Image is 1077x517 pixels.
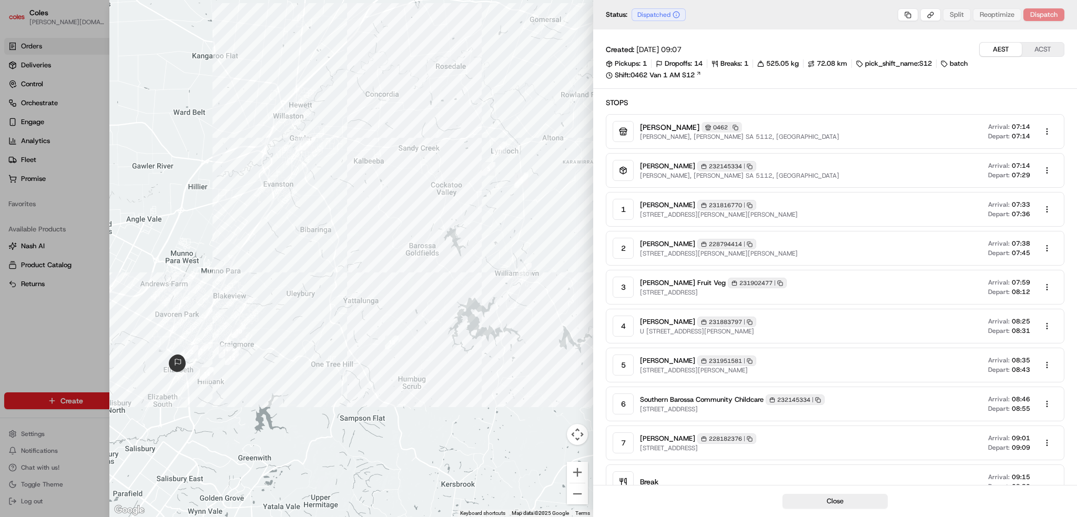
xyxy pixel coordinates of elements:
[744,59,748,68] span: 1
[512,510,569,516] span: Map data ©2025 Google
[1012,278,1030,287] span: 07:59
[21,153,80,163] span: Knowledge Base
[1012,288,1030,296] span: 08:12
[640,477,658,487] span: Break
[1012,317,1030,326] span: 08:25
[1012,395,1030,403] span: 08:46
[694,59,703,68] span: 14
[636,44,682,55] span: [DATE] 09:07
[640,122,699,133] span: [PERSON_NAME]
[640,161,695,171] span: [PERSON_NAME]
[196,363,218,385] div: waypoint-rte_aJMkXjSwuUMQf6p9psy7B2
[297,133,319,155] div: waypoint-rte_aJMkXjSwuUMQf6p9psy7B2
[640,395,764,404] span: Southern Barossa Community Childcare
[291,134,313,156] div: waypoint-rte_aJMkXjSwuUMQf6p9psy7B2
[606,8,689,21] div: Status:
[567,424,588,445] button: Map camera controls
[1012,123,1030,131] span: 07:14
[988,404,1010,413] span: Depart:
[988,482,1010,491] span: Depart:
[1022,43,1064,56] button: ACST
[190,340,212,362] div: waypoint-rte_aJMkXjSwuUMQf6p9psy7B2
[988,327,1010,335] span: Depart:
[613,238,634,259] div: 2
[613,199,634,220] div: 1
[11,11,32,32] img: Nash
[36,100,172,111] div: Start new chat
[766,59,799,68] span: 525.05 kg
[640,278,726,288] span: [PERSON_NAME] Fruit Veg
[632,8,686,21] div: Dispatched
[988,132,1010,140] span: Depart:
[988,249,1010,257] span: Depart:
[165,350,190,376] div: route_end-rte_aJMkXjSwuUMQf6p9psy7B2
[640,366,756,374] span: [STREET_ADDRESS][PERSON_NAME]
[1012,366,1030,374] span: 08:43
[640,444,756,452] span: [STREET_ADDRESS]
[112,503,147,517] img: Google
[697,433,756,444] div: 228182376
[89,154,97,162] div: 💻
[643,59,647,68] span: 1
[1012,161,1030,170] span: 07:14
[988,443,1010,452] span: Depart:
[640,171,839,180] span: [PERSON_NAME], [PERSON_NAME] SA 5112, [GEOGRAPHIC_DATA]
[1012,239,1030,248] span: 07:38
[27,68,189,79] input: Got a question? Start typing here...
[11,42,191,59] p: Welcome 👋
[640,210,798,219] span: [STREET_ADDRESS][PERSON_NAME][PERSON_NAME]
[215,340,237,362] div: waypoint-rte_aJMkXjSwuUMQf6p9psy7B2
[606,70,1064,80] a: Shift:0462 Van 1 AM S12
[1012,171,1030,179] span: 07:29
[697,317,756,327] div: 231883797
[74,178,127,186] a: Powered byPylon
[514,259,536,281] div: waypoint-rte_aJMkXjSwuUMQf6p9psy7B2
[640,249,798,258] span: [STREET_ADDRESS][PERSON_NAME][PERSON_NAME]
[105,178,127,186] span: Pylon
[221,347,243,369] div: waypoint-rte_aJMkXjSwuUMQf6p9psy7B2
[640,133,839,141] span: [PERSON_NAME], [PERSON_NAME] SA 5112, [GEOGRAPHIC_DATA]
[665,59,692,68] span: Dropoffs:
[697,200,756,210] div: 231816770
[640,317,695,327] span: [PERSON_NAME]
[697,356,756,366] div: 231951581
[697,161,756,171] div: 232145334
[510,170,532,192] div: waypoint-rte_aJMkXjSwuUMQf6p9psy7B2
[702,122,742,133] div: 0462
[988,278,1010,287] span: Arrival:
[112,503,147,517] a: Open this area in Google Maps (opens a new window)
[1012,404,1030,413] span: 08:55
[511,168,533,190] div: waypoint-rte_aJMkXjSwuUMQf6p9psy7B2
[640,434,695,443] span: [PERSON_NAME]
[1012,443,1030,452] span: 09:09
[489,137,511,159] div: waypoint-rte_aJMkXjSwuUMQf6p9psy7B2
[988,123,1010,131] span: Arrival:
[615,59,641,68] span: Pickups:
[988,356,1010,364] span: Arrival:
[613,354,634,376] div: 5
[567,483,588,504] button: Zoom out
[941,59,968,68] div: batch
[980,43,1022,56] button: AEST
[575,510,590,516] a: Terms (opens in new tab)
[988,161,1010,170] span: Arrival:
[640,239,695,249] span: [PERSON_NAME]
[728,278,787,288] div: 231902477
[11,100,29,119] img: 1736555255976-a54dd68f-1ca7-489b-9aae-adbdc363a1c4
[817,59,847,68] span: 72.08 km
[613,432,634,453] div: 7
[988,395,1010,403] span: Arrival:
[640,200,695,210] span: [PERSON_NAME]
[606,44,634,55] span: Created:
[228,320,250,342] div: waypoint-rte_aJMkXjSwuUMQf6p9psy7B2
[640,356,695,366] span: [PERSON_NAME]
[640,288,787,297] span: [STREET_ADDRESS]
[1012,249,1030,257] span: 07:45
[1012,482,1030,491] span: 09:30
[179,104,191,116] button: Start new chat
[1012,210,1030,218] span: 07:36
[783,494,888,509] button: Close
[99,153,169,163] span: API Documentation
[180,341,202,363] div: waypoint-rte_aJMkXjSwuUMQf6p9psy7B2
[988,473,1010,481] span: Arrival:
